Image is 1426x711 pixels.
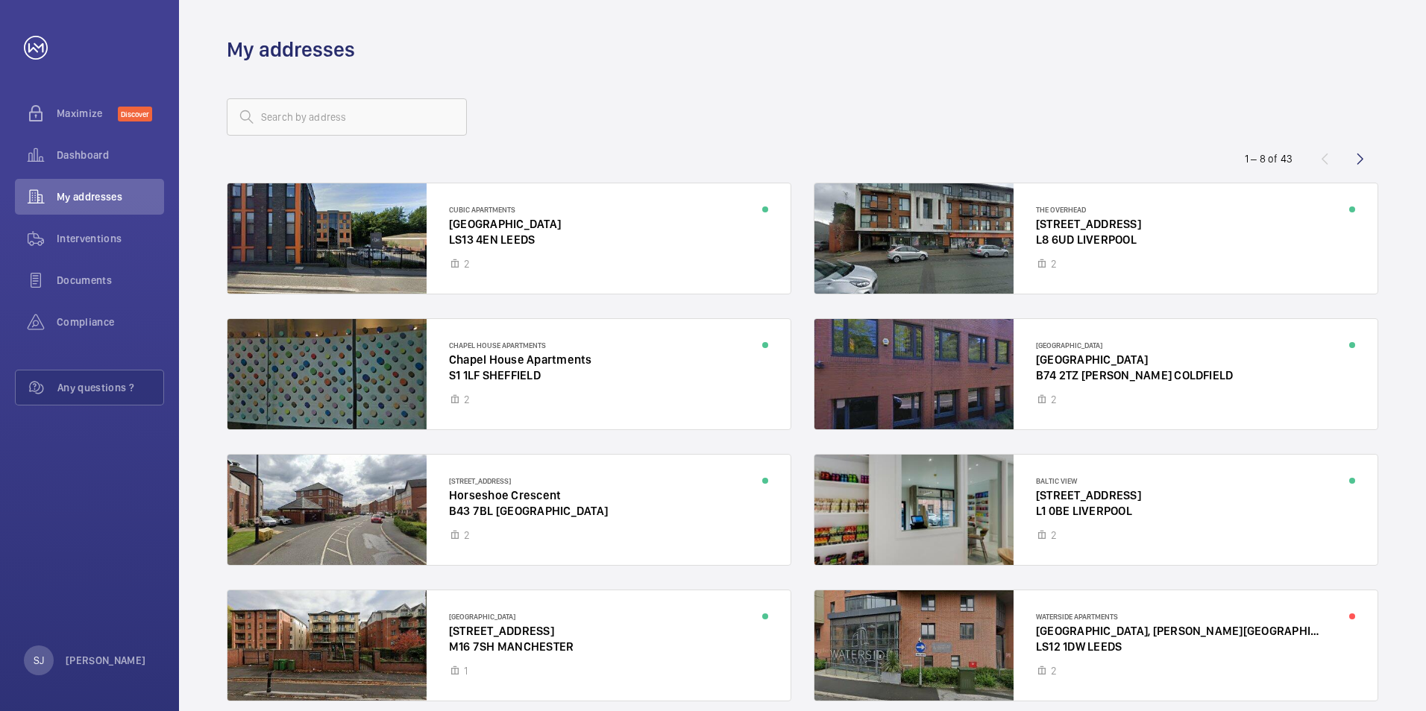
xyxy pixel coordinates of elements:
p: [PERSON_NAME] [66,653,146,668]
span: Discover [118,107,152,121]
p: SJ [34,653,44,668]
span: Compliance [57,315,164,329]
span: Dashboard [57,148,164,162]
div: 1 – 8 of 43 [1245,151,1292,166]
span: Maximize [57,106,118,121]
h1: My addresses [227,36,355,63]
span: Documents [57,273,164,288]
input: Search by address [227,98,467,136]
span: My addresses [57,189,164,204]
span: Any questions ? [57,380,163,395]
span: Interventions [57,231,164,246]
